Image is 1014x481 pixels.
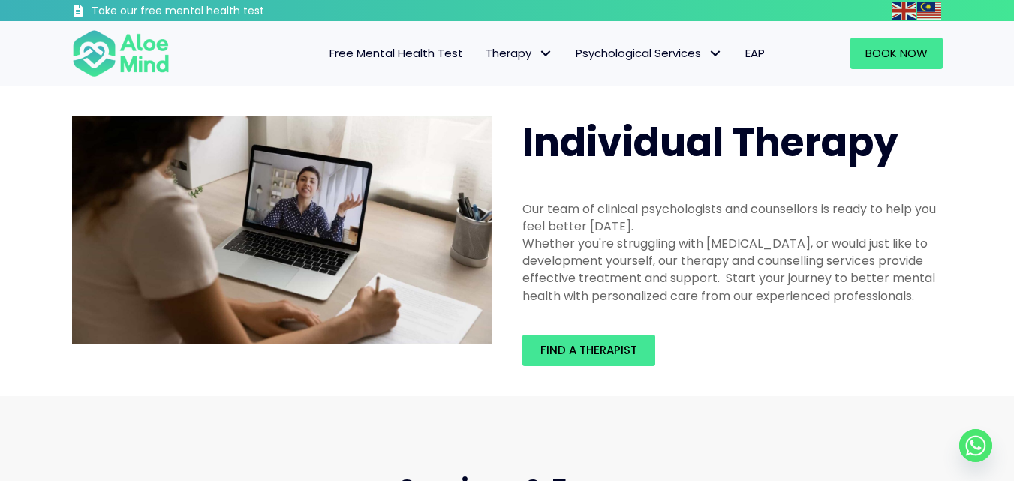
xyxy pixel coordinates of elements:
span: EAP [745,45,765,61]
div: Our team of clinical psychologists and counsellors is ready to help you feel better [DATE]. [522,200,943,235]
a: TherapyTherapy: submenu [474,38,564,69]
a: Find a therapist [522,335,655,366]
a: Whatsapp [959,429,992,462]
div: Whether you're struggling with [MEDICAL_DATA], or would just like to development yourself, our th... [522,235,943,305]
span: Individual Therapy [522,115,898,170]
a: EAP [734,38,776,69]
span: Find a therapist [540,342,637,358]
a: Free Mental Health Test [318,38,474,69]
span: Therapy: submenu [535,43,557,65]
span: Free Mental Health Test [329,45,463,61]
img: ms [917,2,941,20]
span: Book Now [865,45,928,61]
span: Therapy [486,45,553,61]
a: Take our free mental health test [72,4,345,21]
span: Psychological Services: submenu [705,43,727,65]
img: en [892,2,916,20]
a: English [892,2,917,19]
nav: Menu [189,38,776,69]
a: Malay [917,2,943,19]
h3: Take our free mental health test [92,4,345,19]
a: Psychological ServicesPsychological Services: submenu [564,38,734,69]
img: Aloe mind Logo [72,29,170,78]
img: Therapy online individual [72,116,492,345]
span: Psychological Services [576,45,723,61]
a: Book Now [850,38,943,69]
